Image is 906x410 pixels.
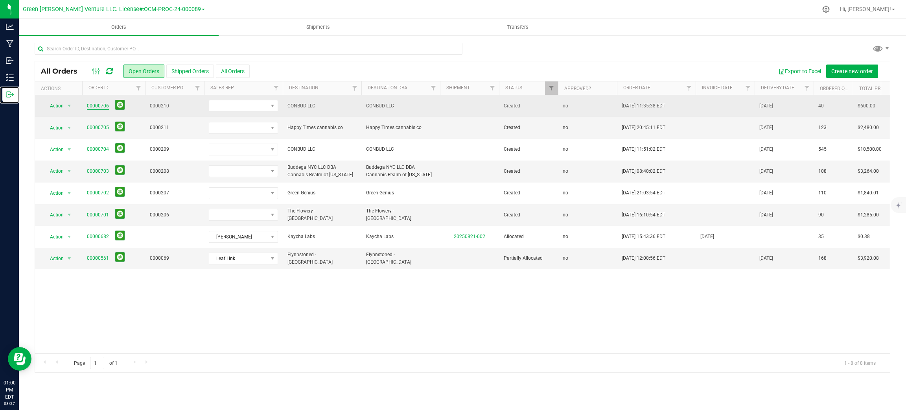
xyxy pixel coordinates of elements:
[622,124,665,131] span: [DATE] 20:45:11 EDT
[622,211,665,219] span: [DATE] 16:10:54 EDT
[496,24,539,31] span: Transfers
[87,146,109,153] a: 00000704
[296,24,341,31] span: Shipments
[486,81,499,95] a: Filter
[348,81,361,95] a: Filter
[545,81,558,95] a: Filter
[87,102,109,110] a: 00000706
[563,146,568,153] span: no
[209,253,268,264] span: Leaf Link
[41,67,85,76] span: All Orders
[366,251,435,266] span: Flynnstoned - [GEOGRAPHIC_DATA]
[858,124,879,131] span: $2,480.00
[366,164,435,179] span: Buddega NYC LLC DBA Cannabis Realm of [US_STATE]
[759,146,773,153] span: [DATE]
[622,255,665,262] span: [DATE] 12:00:56 EDT
[87,168,109,175] a: 00000703
[368,85,407,90] a: Destination DBA
[101,24,137,31] span: Orders
[6,23,14,31] inline-svg: Analytics
[43,188,64,199] span: Action
[366,146,435,153] span: CONBUD LLC
[838,357,882,369] span: 1 - 8 of 8 items
[150,168,199,175] span: 0000208
[858,233,870,240] span: $0.38
[43,231,64,242] span: Action
[8,347,31,371] iframe: Resource center
[64,188,74,199] span: select
[427,81,440,95] a: Filter
[504,124,553,131] span: Created
[43,144,64,155] span: Action
[87,189,109,197] a: 00000702
[504,102,553,110] span: Created
[818,255,827,262] span: 168
[826,65,878,78] button: Create new order
[43,253,64,264] span: Action
[43,166,64,177] span: Action
[219,19,418,35] a: Shipments
[818,211,824,219] span: 90
[64,144,74,155] span: select
[759,211,773,219] span: [DATE]
[563,124,568,131] span: no
[366,124,435,131] span: Happy Times cannabis co
[622,168,665,175] span: [DATE] 08:40:02 EDT
[858,255,879,262] span: $3,920.08
[761,85,794,90] a: Delivery Date
[446,85,470,90] a: Shipment
[210,85,234,90] a: Sales Rep
[366,233,435,240] span: Kaycha Labs
[64,166,74,177] span: select
[150,211,199,219] span: 0000206
[563,168,568,175] span: no
[64,122,74,133] span: select
[4,379,15,401] p: 01:00 PM EDT
[858,189,879,197] span: $1,840.01
[287,146,357,153] span: CONBUD LLC
[831,68,873,74] span: Create new order
[43,122,64,133] span: Action
[90,357,104,369] input: 1
[759,255,773,262] span: [DATE]
[742,81,755,95] a: Filter
[759,124,773,131] span: [DATE]
[35,43,462,55] input: Search Order ID, Destination, Customer PO...
[67,357,124,369] span: Page of 1
[287,124,357,131] span: Happy Times cannabis co
[858,211,879,219] span: $1,285.00
[289,85,319,90] a: Destination
[150,102,199,110] span: 0000210
[270,81,283,95] a: Filter
[64,100,74,111] span: select
[818,233,824,240] span: 35
[132,81,145,95] a: Filter
[216,65,250,78] button: All Orders
[64,253,74,264] span: select
[23,6,201,13] span: Green [PERSON_NAME] Venture LLC. License#:OCM-PROC-24-000089
[150,146,199,153] span: 0000209
[622,189,665,197] span: [DATE] 21:03:54 EDT
[87,211,109,219] a: 00000701
[504,255,553,262] span: Partially Allocated
[64,231,74,242] span: select
[87,255,109,262] a: 00000561
[41,86,79,91] div: Actions
[563,233,568,240] span: no
[818,102,824,110] span: 40
[820,86,850,91] a: Ordered qty
[563,255,568,262] span: no
[287,207,357,222] span: The Flowery - [GEOGRAPHIC_DATA]
[858,168,879,175] span: $3,264.00
[563,102,568,110] span: no
[454,234,485,239] a: 20250821-002
[622,233,665,240] span: [DATE] 15:43:36 EDT
[759,189,773,197] span: [DATE]
[87,233,109,240] a: 00000682
[818,189,827,197] span: 110
[151,85,183,90] a: Customer PO
[683,81,696,95] a: Filter
[623,85,650,90] a: Order Date
[504,146,553,153] span: Created
[209,231,268,242] span: [PERSON_NAME]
